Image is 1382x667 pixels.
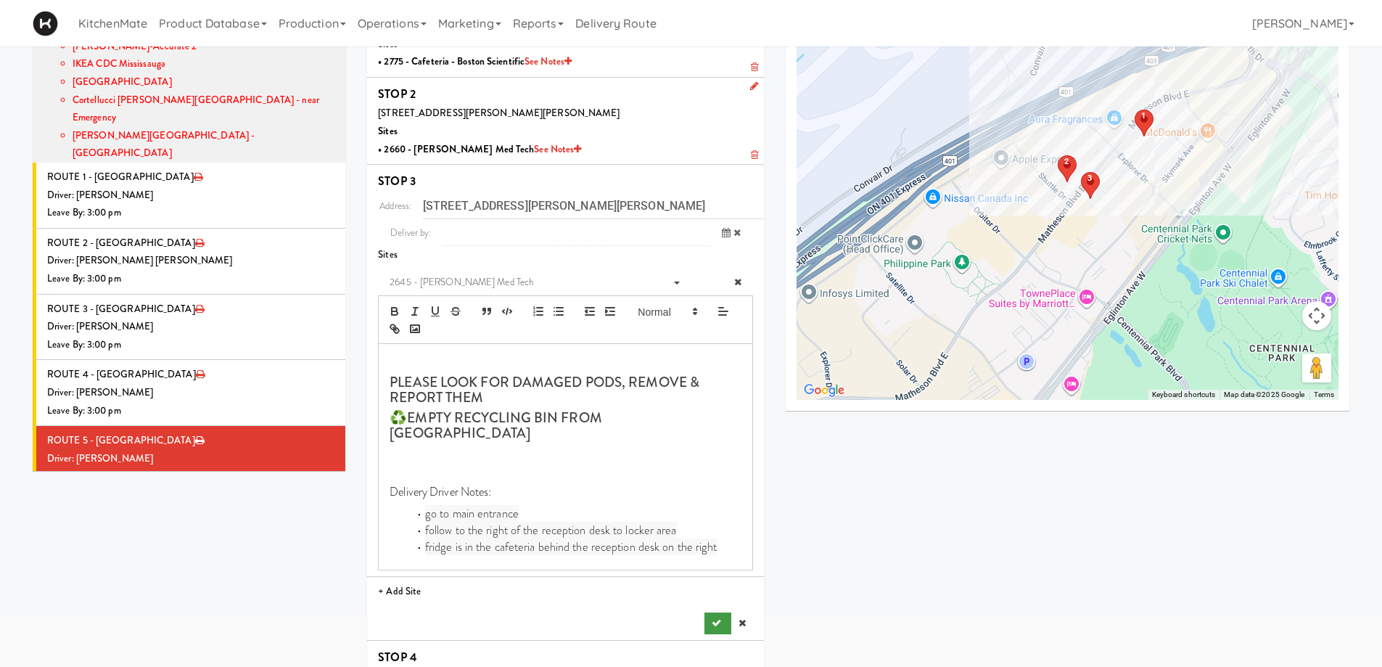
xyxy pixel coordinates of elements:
[73,91,334,127] li: Cortellucci [PERSON_NAME][GEOGRAPHIC_DATA] - near Emergency
[1302,353,1331,382] button: Drag Pegman onto the map to open Street View
[1314,390,1335,398] a: Terms
[378,269,686,295] div: Site
[390,372,702,407] strong: PLEASE LOOK FOR DAMAGED PODS, REMOVE & REPORT THEM
[47,450,334,468] div: Driver: [PERSON_NAME]
[390,484,741,500] p: Delivery Driver Notes:
[47,367,196,381] span: ROUTE 4 - [GEOGRAPHIC_DATA]
[378,219,443,246] span: Deliver by:
[525,54,572,68] a: See Notes
[390,274,665,291] span: 2645 - [PERSON_NAME] Med Tech
[33,360,345,426] li: ROUTE 4 - [GEOGRAPHIC_DATA]Driver: [PERSON_NAME]Leave By: 3:00 pm
[47,170,194,184] span: ROUTE 1 - [GEOGRAPHIC_DATA]
[47,384,334,402] div: Driver: [PERSON_NAME]
[47,402,334,420] div: Leave By: 3:00 pm
[47,433,195,447] span: ROUTE 5 - [GEOGRAPHIC_DATA]
[33,163,345,229] li: ROUTE 1 - [GEOGRAPHIC_DATA]Driver: [PERSON_NAME]Leave By: 3:00 pm
[1064,157,1069,166] div: 2
[378,247,398,261] span: Sites
[378,86,416,102] b: STOP 2
[367,78,764,165] li: STOP 2[STREET_ADDRESS][PERSON_NAME][PERSON_NAME]Sites• 2660 - [PERSON_NAME] Med TechSee Notes
[47,336,334,354] div: Leave By: 3:00 pm
[1302,301,1331,330] button: Map camera controls
[378,173,416,189] b: STOP 3
[33,229,345,295] li: ROUTE 2 - [GEOGRAPHIC_DATA]Driver: [PERSON_NAME] [PERSON_NAME]Leave By: 3:00 pm
[1141,111,1146,120] div: 1
[73,38,334,56] li: [PERSON_NAME]-Accurate 2
[367,192,423,219] div: Address:
[47,467,334,486] div: Leave By: 7:30 am
[47,318,334,336] div: Driver: [PERSON_NAME]
[47,204,334,222] div: Leave By: 3:00 pm
[367,165,764,641] li: STOP 3Address:Deliver by: SitesSite activate SiteSite focus PLEASE LOOK FOR DAMAGED PODS, REMOVE ...
[33,11,58,36] img: Micromart
[73,127,334,163] li: [PERSON_NAME][GEOGRAPHIC_DATA] - [GEOGRAPHIC_DATA]
[378,54,572,68] b: • 2775 - Cafeteria - Boston Scientific
[73,73,334,91] li: [GEOGRAPHIC_DATA]
[1224,390,1304,398] span: Map data ©2025 Google
[378,269,686,296] span: Site activate
[47,270,334,288] div: Leave By: 3:00 pm
[47,236,195,250] span: ROUTE 2 - [GEOGRAPHIC_DATA]
[425,539,717,555] span: fridge is in the cafeteria behind the reception desk on the right
[378,142,581,156] b: • 2660 - [PERSON_NAME] Med Tech
[47,187,334,205] div: Driver: [PERSON_NAME]
[425,505,519,522] span: go to main entrance
[378,124,398,138] b: Sites
[367,577,764,607] li: + Add Site
[47,252,334,270] div: Driver: [PERSON_NAME] [PERSON_NAME]
[33,426,345,492] li: ROUTE 5 - [GEOGRAPHIC_DATA]Driver: [PERSON_NAME]Leave By: 7:30 am
[378,105,753,123] div: [STREET_ADDRESS][PERSON_NAME][PERSON_NAME]
[1087,173,1092,183] div: 3
[390,408,605,443] strong: ♻️EMPTY RECYCLING BIN FROM [GEOGRAPHIC_DATA]
[378,37,398,51] b: Sites
[425,522,677,539] span: follow to the right of the reception desk to locker area
[800,381,848,400] img: Google
[1152,390,1216,400] button: Keyboard shortcuts
[378,649,417,666] b: STOP 4
[800,381,848,400] a: Open this area in Google Maps (opens a new window)
[423,192,764,219] input: Stop Address
[73,55,334,73] li: IKEA CDC Mississauga
[33,295,345,361] li: ROUTE 3 - [GEOGRAPHIC_DATA]Driver: [PERSON_NAME]Leave By: 3:00 pm
[534,142,581,156] a: See Notes
[47,302,195,316] span: ROUTE 3 - [GEOGRAPHIC_DATA]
